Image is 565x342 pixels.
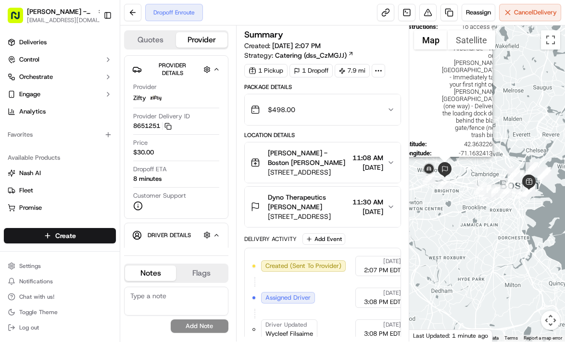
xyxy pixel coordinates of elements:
[289,64,333,77] div: 1 Dropoff
[85,149,105,157] span: [DATE]
[489,185,502,197] div: 20
[383,257,401,265] span: [DATE]
[4,52,116,67] button: Control
[508,168,520,180] div: 14
[132,60,220,79] button: Provider Details
[403,140,427,148] span: Latitude :
[541,311,560,330] button: Map camera controls
[10,92,27,109] img: 1736555255976-a54dd68f-1ca7-489b-9aae-adbdc363a1c4
[436,150,492,157] span: -71.1632413
[448,30,495,50] button: Show satellite imagery
[30,149,78,157] span: [PERSON_NAME]
[352,163,383,172] span: [DATE]
[55,231,76,241] span: Create
[245,142,401,183] button: [PERSON_NAME] - Boston [PERSON_NAME][STREET_ADDRESS]11:08 AM[DATE]
[265,321,307,329] span: Driver Updated
[268,212,349,221] span: [STREET_ADDRESS]
[539,167,552,179] div: 10
[10,125,64,133] div: Past conversations
[244,30,283,39] h3: Summary
[4,69,116,85] button: Orchestrate
[507,168,520,181] div: 15
[4,127,116,142] div: Favorites
[129,175,133,183] span: •
[19,203,42,212] span: Promise
[19,293,54,301] span: Chat with us!
[4,228,116,243] button: Create
[43,92,158,101] div: Start new chat
[19,324,39,331] span: Log out
[27,7,93,16] button: [PERSON_NAME] - [GEOGRAPHIC_DATA]
[275,51,347,60] span: Catering (dss_CzMGJJ)
[19,90,40,99] span: Engage
[81,216,89,224] div: 💻
[403,23,438,139] span: Instructions :
[68,238,116,246] a: Powered byPylon
[383,321,401,329] span: [DATE]
[19,278,53,285] span: Notifications
[19,150,27,157] img: 1736555255976-a54dd68f-1ca7-489b-9aae-adbdc363a1c4
[4,321,116,334] button: Log out
[438,177,450,189] div: 57
[10,10,29,29] img: Nash
[20,92,38,109] img: 4920774857489_3d7f54699973ba98c624_72.jpg
[150,92,162,104] img: zifty-logo-trans-sq.png
[4,200,116,215] button: Promise
[352,153,383,163] span: 11:08 AM
[8,169,112,177] a: Nash AI
[481,188,494,200] div: 18
[245,187,401,227] button: Dyno Therapeutics [PERSON_NAME][STREET_ADDRESS]11:30 AM[DATE]
[524,335,562,341] a: Report a map error
[474,182,487,195] div: 56
[133,112,190,121] span: Provider Delivery ID
[244,64,288,77] div: 1 Pickup
[423,172,435,184] div: 58
[43,101,132,109] div: We're available if you need us!
[8,203,112,212] a: Promise
[514,8,557,17] span: Cancel Delivery
[487,184,500,196] div: 17
[4,305,116,319] button: Toggle Theme
[125,266,176,281] button: Notes
[302,233,345,245] button: Add Event
[442,23,500,139] span: To access our loading dock / delivery door from Arsenal St: - Turn onto [PERSON_NAME][GEOGRAPHIC_...
[538,167,550,180] div: 9
[383,289,401,297] span: [DATE]
[523,184,535,196] div: 54
[352,197,383,207] span: 11:30 AM
[163,95,175,106] button: Start new chat
[27,16,104,24] button: [EMAIL_ADDRESS][DOMAIN_NAME]
[19,176,27,183] img: 1736555255976-a54dd68f-1ca7-489b-9aae-adbdc363a1c4
[19,107,46,116] span: Analytics
[364,298,401,306] span: 3:08 PM EDT
[19,186,33,195] span: Fleet
[96,239,116,246] span: Pylon
[176,32,227,48] button: Provider
[148,231,191,239] span: Driver Details
[466,8,491,17] span: Reassign
[499,4,561,21] button: CancelDelivery
[268,167,349,177] span: [STREET_ADDRESS]
[523,184,535,197] div: 25
[133,83,157,91] span: Provider
[133,191,186,200] span: Customer Support
[19,169,41,177] span: Nash AI
[19,55,39,64] span: Control
[133,139,148,147] span: Price
[10,140,25,155] img: Grace Nketiah
[409,329,492,342] div: Last Updated: 1 minute ago
[515,187,528,199] div: 23
[414,30,448,50] button: Show street map
[8,186,112,195] a: Fleet
[335,64,370,77] div: 7.9 mi
[511,170,524,183] div: 13
[244,83,402,91] div: Package Details
[19,262,41,270] span: Settings
[4,35,116,50] a: Deliveries
[462,4,495,21] button: Reassign
[517,171,530,184] div: 1
[133,175,162,183] div: 8 minutes
[538,169,550,182] div: 8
